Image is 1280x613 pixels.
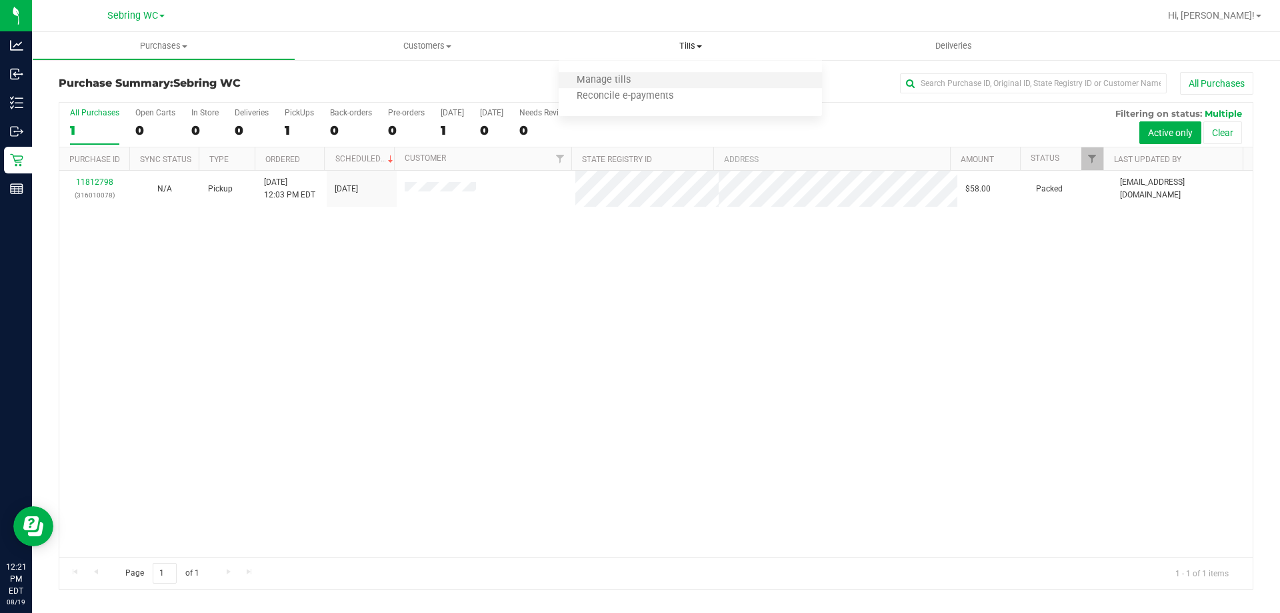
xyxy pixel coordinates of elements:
[295,32,559,60] a: Customers
[900,73,1167,93] input: Search Purchase ID, Original ID, State Registry ID or Customer Name...
[173,77,241,89] span: Sebring WC
[559,32,822,60] a: Tills Manage tills Reconcile e-payments
[1115,108,1202,119] span: Filtering on status:
[335,183,358,195] span: [DATE]
[388,123,425,138] div: 0
[157,184,172,193] span: Not Applicable
[961,155,994,164] a: Amount
[209,155,229,164] a: Type
[10,96,23,109] inline-svg: Inventory
[208,183,233,195] span: Pickup
[70,123,119,138] div: 1
[6,597,26,607] p: 08/19
[135,108,175,117] div: Open Carts
[235,108,269,117] div: Deliveries
[1036,183,1063,195] span: Packed
[330,123,372,138] div: 0
[917,40,990,52] span: Deliveries
[405,153,446,163] a: Customer
[69,155,120,164] a: Purchase ID
[191,123,219,138] div: 0
[388,108,425,117] div: Pre-orders
[559,40,822,52] span: Tills
[10,182,23,195] inline-svg: Reports
[13,506,53,546] iframe: Resource center
[10,153,23,167] inline-svg: Retail
[1081,147,1103,170] a: Filter
[1120,176,1245,201] span: [EMAIL_ADDRESS][DOMAIN_NAME]
[1139,121,1201,144] button: Active only
[559,91,691,102] span: Reconcile e-payments
[33,40,295,52] span: Purchases
[1203,121,1242,144] button: Clear
[1031,153,1059,163] a: Status
[157,183,172,195] button: N/A
[265,155,300,164] a: Ordered
[822,32,1085,60] a: Deliveries
[59,77,457,89] h3: Purchase Summary:
[153,563,177,584] input: 1
[285,108,314,117] div: PickUps
[264,176,315,201] span: [DATE] 12:03 PM EDT
[76,177,113,187] a: 11812798
[135,123,175,138] div: 0
[191,108,219,117] div: In Store
[10,67,23,81] inline-svg: Inbound
[1205,108,1242,119] span: Multiple
[441,123,464,138] div: 1
[330,108,372,117] div: Back-orders
[335,154,396,163] a: Scheduled
[70,108,119,117] div: All Purchases
[6,561,26,597] p: 12:21 PM EDT
[549,147,571,170] a: Filter
[480,123,503,138] div: 0
[1114,155,1181,164] a: Last Updated By
[235,123,269,138] div: 0
[140,155,191,164] a: Sync Status
[114,563,210,584] span: Page of 1
[965,183,991,195] span: $58.00
[285,123,314,138] div: 1
[441,108,464,117] div: [DATE]
[519,108,569,117] div: Needs Review
[559,75,649,86] span: Manage tills
[1180,72,1253,95] button: All Purchases
[1168,10,1255,21] span: Hi, [PERSON_NAME]!
[107,10,158,21] span: Sebring WC
[67,189,121,201] p: (316010078)
[10,39,23,52] inline-svg: Analytics
[296,40,558,52] span: Customers
[10,125,23,138] inline-svg: Outbound
[480,108,503,117] div: [DATE]
[519,123,569,138] div: 0
[582,155,652,164] a: State Registry ID
[1165,563,1239,583] span: 1 - 1 of 1 items
[713,147,950,171] th: Address
[32,32,295,60] a: Purchases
